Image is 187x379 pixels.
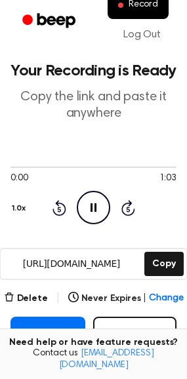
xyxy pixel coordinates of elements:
[10,63,177,79] h1: Your Recording is Ready
[59,349,154,370] a: [EMAIL_ADDRESS][DOMAIN_NAME]
[10,172,28,186] span: 0:00
[110,19,174,50] a: Log Out
[10,197,30,220] button: 1.0x
[10,89,177,122] p: Copy the link and paste it anywhere
[159,172,177,186] span: 1:03
[93,317,177,351] button: Record
[143,292,146,306] span: |
[8,348,179,371] span: Contact us
[13,9,87,34] a: Beep
[144,252,183,276] button: Copy
[56,290,60,306] span: |
[4,292,48,306] button: Delete
[68,292,184,306] button: Never Expires|Change
[149,292,183,306] span: Change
